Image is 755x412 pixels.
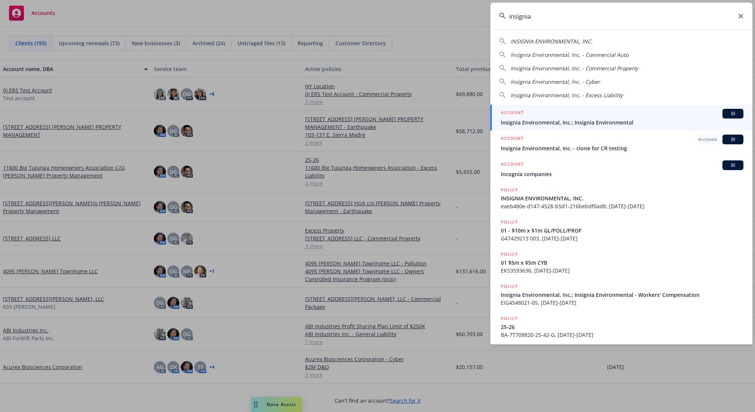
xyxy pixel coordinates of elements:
h5: POLICY [501,283,518,290]
span: Insignia Environmental, Inc. - Commercial Property [511,65,638,72]
span: BI [725,110,740,117]
span: EIG4548021-05, [DATE]-[DATE] [501,299,743,307]
a: ACCOUNTBIIncognia companies [490,156,752,182]
h5: ACCOUNT [501,109,524,118]
span: eaeb480e-d147-4528-b5d1-216bebdf0ad8, [DATE]-[DATE] [501,202,743,210]
span: Archived [698,136,716,143]
a: POLICY25-26BA-7T709820-25-42-G, [DATE]-[DATE] [490,311,752,343]
h5: ACCOUNT [501,135,524,144]
span: EKS3593636, [DATE]-[DATE] [501,267,743,274]
span: Insignia Environmental, Inc.; Insignia Environmental - Workers' Compensation [501,291,743,299]
a: POLICYINSIGNIA ENVIRONMENTAL, INC.eaeb480e-d147-4528-b5d1-216bebdf0ad8, [DATE]-[DATE] [490,182,752,214]
h5: ACCOUNT [501,160,524,169]
span: Incognia companies [501,170,743,178]
span: INSIGNIA ENVIRONMENTAL, INC. [501,194,743,202]
a: ACCOUNTBIInsignia Environmental, Inc.; Insignia Environmental [490,105,752,130]
a: ACCOUNTArchivedBIInsignia Environmental, Inc. - clone for CR testing [490,130,752,156]
h5: POLICY [501,218,518,226]
span: 01 - $10m x $1m GL/POLL/PROF [501,227,743,234]
span: BI [725,136,740,143]
span: BI [725,162,740,169]
input: Search... [490,3,752,30]
span: BA-7T709820-25-42-G, [DATE]-[DATE] [501,331,743,339]
span: INSIGNIA ENVIRONMENTAL, INC. [511,38,593,45]
span: G47429213 003, [DATE]-[DATE] [501,234,743,242]
span: 25-26 [501,323,743,331]
span: Insignia Environmental, Inc.; Insignia Environmental [501,119,743,126]
a: POLICY01 - $10m x $1m GL/POLL/PROFG47429213 003, [DATE]-[DATE] [490,214,752,246]
span: Insignia Environmental, Inc. - Excess Liability [511,92,623,99]
a: POLICY01 $5m x $5m CYBEKS3593636, [DATE]-[DATE] [490,246,752,279]
h5: POLICY [501,186,518,194]
span: Insignia Environmental, Inc. - Commercial Auto [511,51,628,58]
span: Insignia Environmental, Inc. - clone for CR testing [501,144,743,152]
span: 01 $5m x $5m CYB [501,259,743,267]
h5: POLICY [501,315,518,322]
h5: POLICY [501,250,518,258]
span: Insignia Environmental, Inc. - Cyber [511,78,600,85]
a: POLICYInsignia Environmental, Inc.; Insignia Environmental - Workers' CompensationEIG4548021-05, ... [490,279,752,311]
